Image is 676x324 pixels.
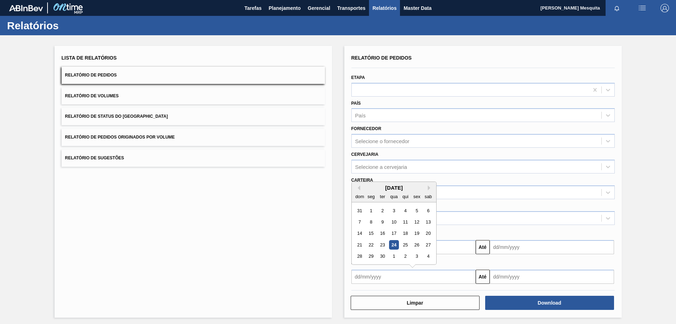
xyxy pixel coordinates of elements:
div: sex [412,192,421,201]
button: Até [476,270,490,284]
div: Choose domingo, 21 de setembro de 2025 [355,240,364,250]
div: seg [366,192,376,201]
div: Choose domingo, 14 de setembro de 2025 [355,229,364,238]
span: Relatório de Pedidos [351,55,412,61]
input: dd/mm/yyyy [490,240,614,254]
div: Choose quinta-feira, 25 de setembro de 2025 [400,240,410,250]
div: Choose quinta-feira, 4 de setembro de 2025 [400,206,410,215]
button: Notificações [606,3,628,13]
span: Tarefas [244,4,262,12]
div: Choose quarta-feira, 3 de setembro de 2025 [389,206,399,215]
span: Relatório de Status do [GEOGRAPHIC_DATA] [65,114,168,119]
div: Choose sábado, 13 de setembro de 2025 [423,217,433,227]
button: Limpar [351,296,480,310]
div: ter [377,192,387,201]
div: Choose domingo, 28 de setembro de 2025 [355,252,364,261]
span: Gerencial [308,4,330,12]
div: Choose sexta-feira, 26 de setembro de 2025 [412,240,421,250]
div: Choose sábado, 4 de outubro de 2025 [423,252,433,261]
div: Choose sexta-feira, 12 de setembro de 2025 [412,217,421,227]
div: Choose domingo, 7 de setembro de 2025 [355,217,364,227]
button: Next Month [428,185,433,190]
div: qui [400,192,410,201]
div: qua [389,192,399,201]
button: Relatório de Sugestões [62,149,325,167]
label: Cervejaria [351,152,378,157]
span: Planejamento [269,4,301,12]
div: Choose terça-feira, 16 de setembro de 2025 [377,229,387,238]
label: Etapa [351,75,365,80]
div: Choose sábado, 27 de setembro de 2025 [423,240,433,250]
div: Choose terça-feira, 30 de setembro de 2025 [377,252,387,261]
span: Lista de Relatórios [62,55,117,61]
div: Choose terça-feira, 9 de setembro de 2025 [377,217,387,227]
div: Choose segunda-feira, 22 de setembro de 2025 [366,240,376,250]
div: Choose sexta-feira, 19 de setembro de 2025 [412,229,421,238]
div: Choose sábado, 6 de setembro de 2025 [423,206,433,215]
div: Choose quarta-feira, 1 de outubro de 2025 [389,252,399,261]
div: Choose terça-feira, 2 de setembro de 2025 [377,206,387,215]
img: userActions [638,4,646,12]
div: Choose quinta-feira, 18 de setembro de 2025 [400,229,410,238]
div: Choose domingo, 31 de agosto de 2025 [355,206,364,215]
div: Choose sábado, 20 de setembro de 2025 [423,229,433,238]
span: Relatórios [373,4,396,12]
div: Choose sexta-feira, 5 de setembro de 2025 [412,206,421,215]
h1: Relatórios [7,22,132,30]
span: Relatório de Sugestões [65,155,124,160]
div: month 2025-09 [354,205,434,262]
span: Relatório de Volumes [65,93,119,98]
label: País [351,101,361,106]
label: Carteira [351,178,373,183]
button: Download [485,296,614,310]
div: Selecione o fornecedor [355,138,409,144]
label: Fornecedor [351,126,381,131]
span: Relatório de Pedidos Originados por Volume [65,135,175,140]
div: Choose terça-feira, 23 de setembro de 2025 [377,240,387,250]
div: Choose quarta-feira, 24 de setembro de 2025 [389,240,399,250]
span: Master Data [403,4,431,12]
div: Choose segunda-feira, 29 de setembro de 2025 [366,252,376,261]
button: Relatório de Status do [GEOGRAPHIC_DATA] [62,108,325,125]
input: dd/mm/yyyy [351,270,476,284]
div: Choose quinta-feira, 2 de outubro de 2025 [400,252,410,261]
input: dd/mm/yyyy [490,270,614,284]
button: Previous Month [355,185,360,190]
div: Choose segunda-feira, 1 de setembro de 2025 [366,206,376,215]
div: Choose segunda-feira, 8 de setembro de 2025 [366,217,376,227]
span: Relatório de Pedidos [65,73,117,78]
div: Choose segunda-feira, 15 de setembro de 2025 [366,229,376,238]
div: Choose quarta-feira, 17 de setembro de 2025 [389,229,399,238]
div: Choose sexta-feira, 3 de outubro de 2025 [412,252,421,261]
button: Relatório de Volumes [62,87,325,105]
div: Choose quarta-feira, 10 de setembro de 2025 [389,217,399,227]
div: dom [355,192,364,201]
button: Até [476,240,490,254]
img: TNhmsLtSVTkK8tSr43FrP2fwEKptu5GPRR3wAAAABJRU5ErkJggg== [9,5,43,11]
button: Relatório de Pedidos Originados por Volume [62,129,325,146]
div: [DATE] [352,185,436,191]
span: Transportes [337,4,365,12]
div: sab [423,192,433,201]
div: País [355,112,366,118]
button: Relatório de Pedidos [62,67,325,84]
div: Choose quinta-feira, 11 de setembro de 2025 [400,217,410,227]
img: Logout [661,4,669,12]
div: Selecione a cervejaria [355,164,407,170]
